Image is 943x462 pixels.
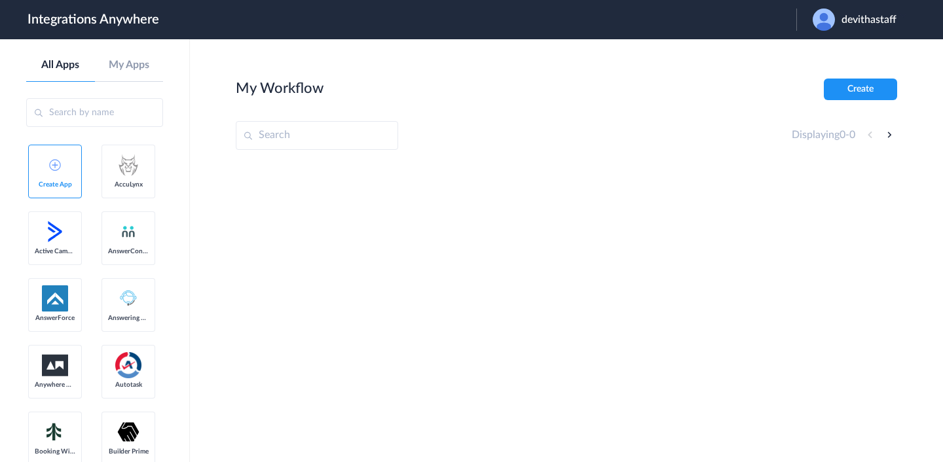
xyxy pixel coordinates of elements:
[115,352,141,378] img: autotask.png
[35,314,75,322] span: AnswerForce
[236,121,398,150] input: Search
[115,152,141,178] img: acculynx-logo.svg
[95,59,164,71] a: My Apps
[841,14,897,26] span: devithastaff
[792,129,855,141] h4: Displaying -
[42,219,68,245] img: active-campaign-logo.svg
[120,224,136,240] img: answerconnect-logo.svg
[813,9,835,31] img: user.png
[108,247,149,255] span: AnswerConnect
[35,181,75,188] span: Create App
[26,59,95,71] a: All Apps
[108,381,149,389] span: Autotask
[115,419,141,445] img: builder-prime-logo.svg
[35,247,75,255] span: Active Campaign
[115,285,141,311] img: Answering_service.png
[42,420,68,444] img: Setmore_Logo.svg
[35,448,75,455] span: Booking Widget
[42,285,68,311] img: af-app-logo.svg
[49,159,61,171] img: add-icon.svg
[824,79,897,100] button: Create
[840,130,845,140] span: 0
[849,130,855,140] span: 0
[108,314,149,322] span: Answering Service
[26,98,163,127] input: Search by name
[108,448,149,455] span: Builder Prime
[35,381,75,389] span: Anywhere Works
[236,80,324,97] h2: My Workflow
[28,12,159,27] h1: Integrations Anywhere
[108,181,149,188] span: AccuLynx
[42,355,68,376] img: aww.png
